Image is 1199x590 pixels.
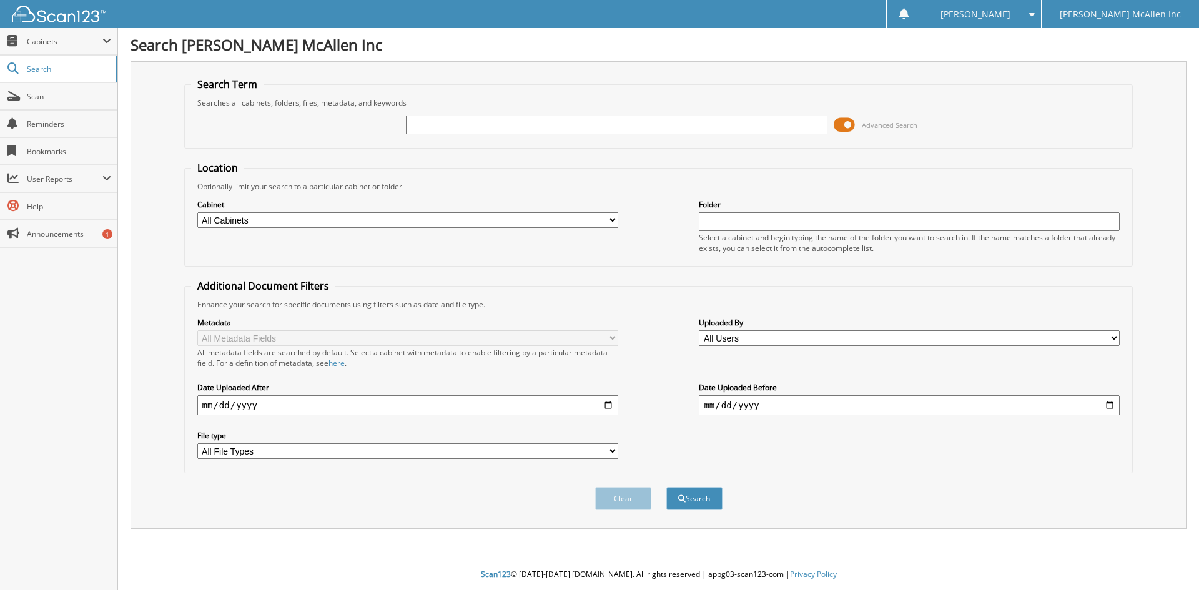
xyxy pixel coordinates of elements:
[191,299,1127,310] div: Enhance your search for specific documents using filters such as date and file type.
[862,120,917,130] span: Advanced Search
[131,34,1187,55] h1: Search [PERSON_NAME] McAllen Inc
[27,229,111,239] span: Announcements
[197,395,618,415] input: start
[699,317,1120,328] label: Uploaded By
[27,91,111,102] span: Scan
[27,146,111,157] span: Bookmarks
[191,161,244,175] legend: Location
[699,382,1120,393] label: Date Uploaded Before
[191,97,1127,108] div: Searches all cabinets, folders, files, metadata, and keywords
[699,395,1120,415] input: end
[197,317,618,328] label: Metadata
[699,232,1120,253] div: Select a cabinet and begin typing the name of the folder you want to search in. If the name match...
[191,181,1127,192] div: Optionally limit your search to a particular cabinet or folder
[12,6,106,22] img: scan123-logo-white.svg
[27,64,109,74] span: Search
[481,569,511,579] span: Scan123
[27,36,102,47] span: Cabinets
[27,201,111,212] span: Help
[191,279,335,293] legend: Additional Document Filters
[328,358,345,368] a: here
[595,487,651,510] button: Clear
[102,229,112,239] div: 1
[699,199,1120,210] label: Folder
[118,559,1199,590] div: © [DATE]-[DATE] [DOMAIN_NAME]. All rights reserved | appg03-scan123-com |
[197,430,618,441] label: File type
[1060,11,1181,18] span: [PERSON_NAME] McAllen Inc
[940,11,1010,18] span: [PERSON_NAME]
[27,174,102,184] span: User Reports
[666,487,723,510] button: Search
[197,382,618,393] label: Date Uploaded After
[191,77,264,91] legend: Search Term
[197,347,618,368] div: All metadata fields are searched by default. Select a cabinet with metadata to enable filtering b...
[197,199,618,210] label: Cabinet
[27,119,111,129] span: Reminders
[790,569,837,579] a: Privacy Policy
